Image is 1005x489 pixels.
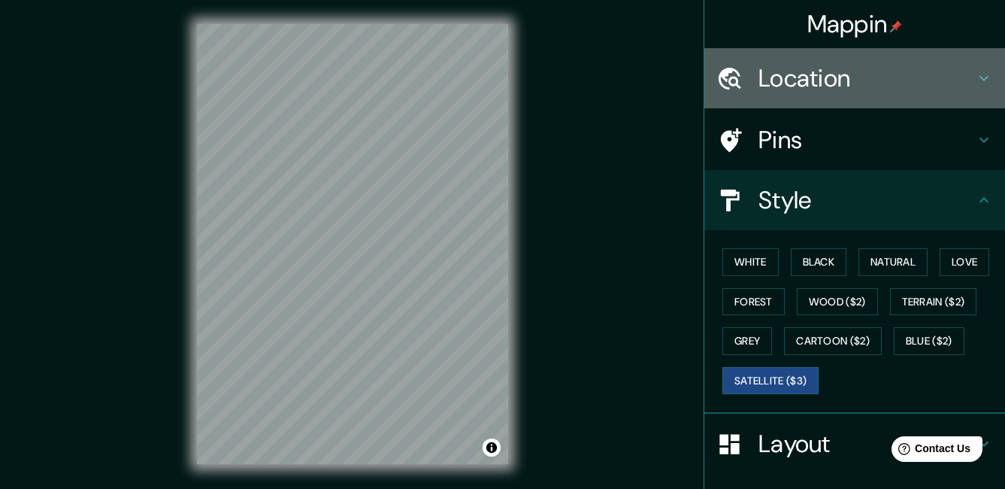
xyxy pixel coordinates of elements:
button: Satellite ($3) [722,367,819,395]
div: Style [704,170,1005,230]
h4: Style [758,185,975,215]
button: Blue ($2) [894,327,964,355]
button: Cartoon ($2) [784,327,882,355]
canvas: Map [197,24,508,464]
button: Wood ($2) [797,288,878,316]
h4: Mappin [807,9,903,39]
button: White [722,248,779,276]
div: Pins [704,110,1005,170]
h4: Pins [758,125,975,155]
button: Love [940,248,989,276]
button: Forest [722,288,785,316]
button: Natural [858,248,928,276]
button: Grey [722,327,772,355]
div: Layout [704,414,1005,474]
h4: Layout [758,429,975,459]
button: Terrain ($2) [890,288,977,316]
button: Toggle attribution [483,439,501,457]
div: Location [704,48,1005,108]
button: Black [791,248,847,276]
h4: Location [758,63,975,93]
img: pin-icon.png [890,20,902,32]
iframe: Help widget launcher [871,430,988,472]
